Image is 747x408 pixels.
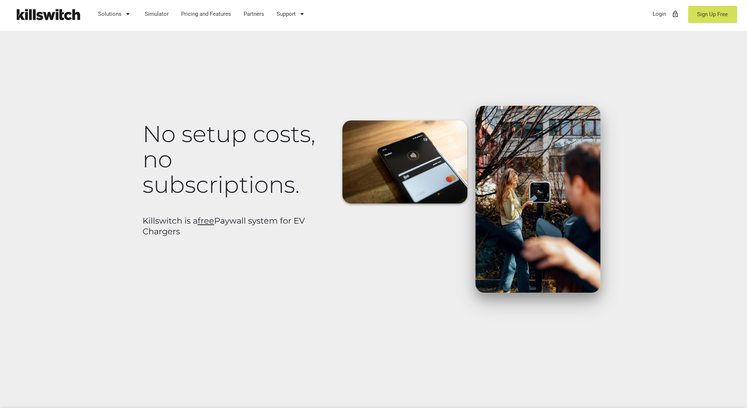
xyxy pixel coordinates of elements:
[141,4,172,24] a: Simulator
[11,6,85,24] img: Killswitch
[95,4,136,24] a: Solutions
[273,4,310,24] a: Support
[672,5,679,23] i: lock_outline
[688,6,737,23] a: Sign Up Free
[342,120,467,204] img: Mobile payments for EV Chargers
[178,4,235,24] a: Pricing and Features
[123,5,132,23] i: arrow_drop_down
[198,216,214,226] u: free
[298,5,306,23] i: arrow_drop_down
[240,4,268,24] a: Partners
[475,106,600,293] img: Couple using EV charger with integrated payments
[143,216,305,237] b: Killswitch is a Paywall system for EV Chargers
[649,4,683,24] a: Loginlock_outline
[143,121,330,198] h1: No setup costs, no subscriptions.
